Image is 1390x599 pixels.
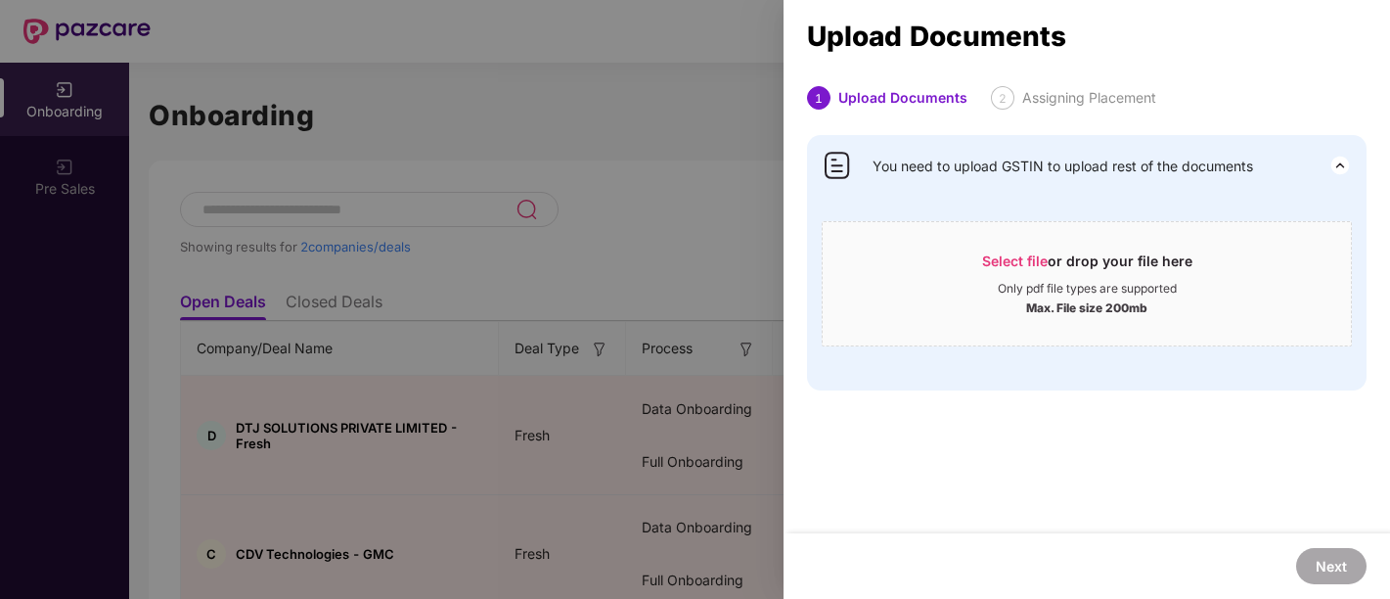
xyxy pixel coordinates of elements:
[815,91,823,106] span: 1
[982,253,1048,269] span: Select file
[1026,297,1147,316] div: Max. File size 200mb
[1296,548,1367,584] button: Next
[982,252,1192,281] div: or drop your file here
[823,237,1351,331] span: Select fileor drop your file hereOnly pdf file types are supportedMax. File size 200mb
[807,25,1367,47] div: Upload Documents
[1022,86,1156,110] div: Assigning Placement
[838,86,967,110] div: Upload Documents
[822,150,853,181] img: svg+xml;base64,PHN2ZyB4bWxucz0iaHR0cDovL3d3dy53My5vcmcvMjAwMC9zdmciIHdpZHRoPSI0MCIgaGVpZ2h0PSI0MC...
[998,281,1177,297] div: Only pdf file types are supported
[999,91,1007,106] span: 2
[1328,154,1352,177] img: svg+xml;base64,PHN2ZyB3aWR0aD0iMjQiIGhlaWdodD0iMjQiIHZpZXdCb3g9IjAgMCAyNCAyNCIgZmlsbD0ibm9uZSIgeG...
[873,156,1253,177] span: You need to upload GSTIN to upload rest of the documents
